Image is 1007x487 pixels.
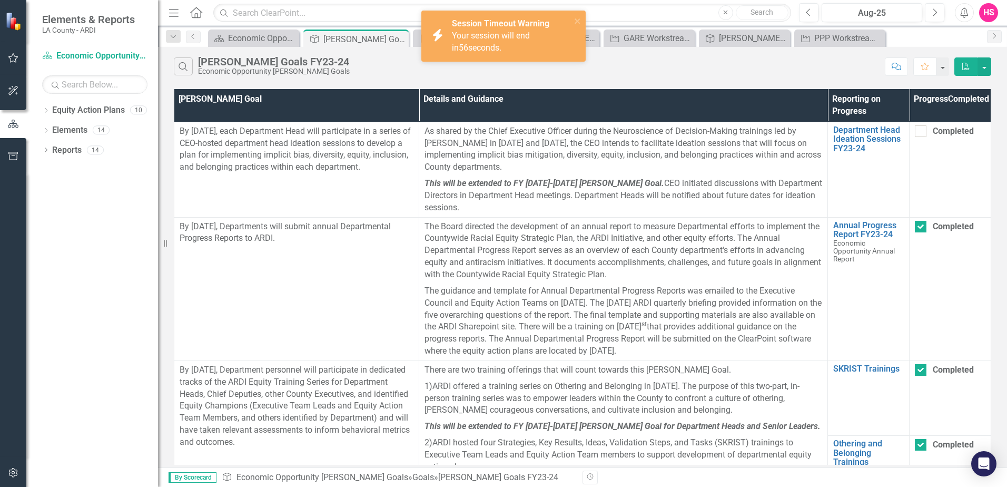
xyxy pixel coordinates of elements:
[236,472,408,482] a: Economic Opportunity [PERSON_NAME] Goals
[751,8,773,16] span: Search
[198,56,350,67] div: [PERSON_NAME] Goals FY23-24
[424,435,822,475] p: 2) ARDI hosted four Strategies, Key Results, Ideas, Validation Steps, and Tasks (SKRIST) training...
[814,32,883,45] div: PPP Workstream FY24-25
[822,3,922,22] button: Aug-25
[42,75,147,94] input: Search Below...
[828,361,910,435] td: Double-Click to Edit Right Click for Context Menu
[452,31,530,53] span: Your session will end in seconds.
[198,67,350,75] div: Economic Opportunity [PERSON_NAME] Goals
[459,43,468,53] span: 56
[180,125,413,173] p: By [DATE], each Department Head will participate in a series of CEO-hosted department head ideati...
[833,439,904,467] a: Othering and Belonging Trainings
[424,421,821,431] em: This will be extended to FY [DATE]-[DATE] [PERSON_NAME] Goal for Department Heads and Senior Lead...
[606,32,692,45] a: GARE Workstream FY24-25
[424,364,822,378] p: There are two training offerings that will count towards this [PERSON_NAME] Goal.
[42,50,147,62] a: Economic Opportunity [PERSON_NAME] Goals
[910,217,991,361] td: Double-Click to Edit
[419,122,828,217] td: Double-Click to Edit
[87,145,104,154] div: 14
[624,32,692,45] div: GARE Workstream FY24-25
[52,124,87,137] a: Elements
[169,472,216,483] span: By Scorecard
[828,122,910,217] td: Double-Click to Edit Right Click for Context Menu
[833,239,895,263] span: Economic Opportunity Annual Report
[424,221,822,283] p: The Board directed the development of an annual report to measure Departmental efforts to impleme...
[833,125,904,153] a: Department Head Ideation Sessions FY23-24
[52,144,82,157] a: Reports
[174,217,419,361] td: Double-Click to Edit
[130,106,147,115] div: 10
[222,472,575,484] div: » »
[419,217,828,361] td: Double-Click to Edit
[910,122,991,217] td: Double-Click to Edit
[211,32,297,45] a: Economic Opportunity Welcome Page
[42,13,135,26] span: Elements & Reports
[93,126,110,135] div: 14
[702,32,787,45] a: [PERSON_NAME] Goal 1
[213,4,791,22] input: Search ClearPoint...
[452,18,549,28] strong: Session Timeout Warning
[719,32,787,45] div: [PERSON_NAME] Goal 1
[424,378,822,419] p: 1) ARDI offered a training series on Othering and Belonging in [DATE]. The purpose of this two-pa...
[828,217,910,361] td: Double-Click to Edit Right Click for Context Menu
[833,221,904,239] a: Annual Progress Report FY23-24
[174,122,419,217] td: Double-Click to Edit
[180,364,413,449] p: By [DATE], Department personnel will participate in dedicated tracks of the ARDI Equity Training ...
[424,125,822,176] p: As shared by the Chief Executive Officer during the Neuroscience of Decision-Making trainings led...
[412,472,434,482] a: Goals
[52,104,125,116] a: Equity Action Plans
[910,361,991,435] td: Double-Click to Edit
[228,32,297,45] div: Economic Opportunity Welcome Page
[825,7,919,20] div: Aug-25
[323,33,406,46] div: [PERSON_NAME] Goals FY23-24
[424,283,822,357] p: The guidance and template for Annual Departmental Progress Reports was emailed to the Executive C...
[979,3,998,22] button: HS
[180,221,413,245] p: By [DATE], Departments will submit annual Departmental Progress Reports to ARDI.
[416,32,501,45] a: Manage Elements
[833,364,904,374] a: SKRIST Trainings
[438,472,558,482] div: [PERSON_NAME] Goals FY23-24
[574,15,581,27] button: close
[641,320,647,328] sup: st
[5,12,24,31] img: ClearPoint Strategy
[424,178,664,188] em: This will be extended to FY [DATE]-[DATE] [PERSON_NAME] Goal.
[424,176,822,214] p: CEO initiated discussions with Department Directors in Department Head meetings. Department Heads...
[971,451,996,476] div: Open Intercom Messenger
[42,26,135,34] small: LA County - ARDI
[736,5,788,20] button: Search
[797,32,883,45] a: PPP Workstream FY24-25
